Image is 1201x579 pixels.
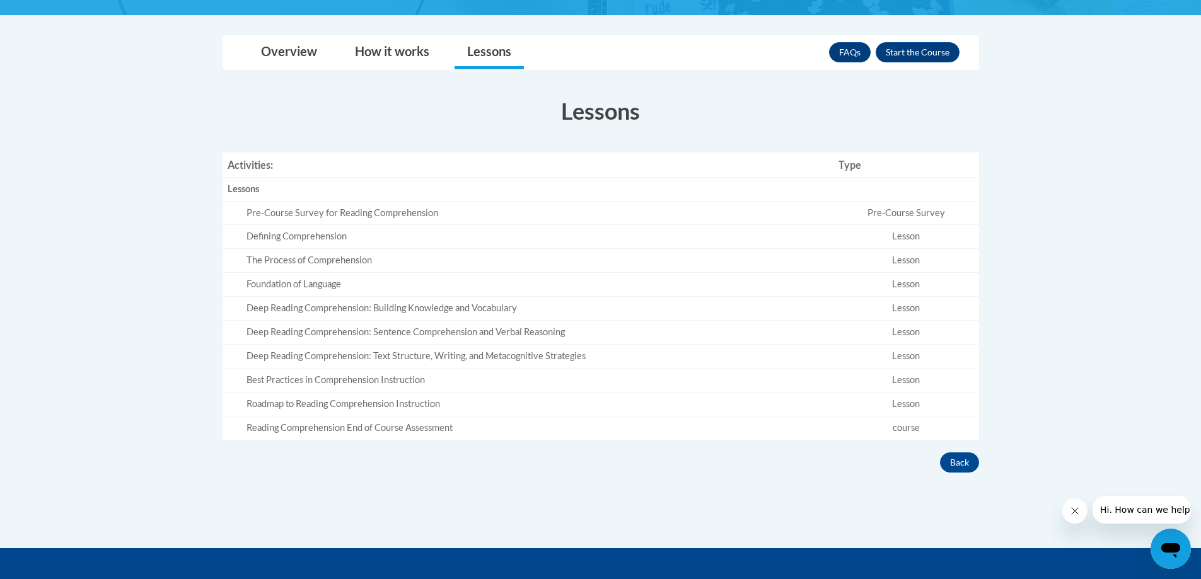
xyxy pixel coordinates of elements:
[342,36,442,69] a: How it works
[833,416,979,440] td: course
[247,326,828,339] div: Deep Reading Comprehension: Sentence Comprehension and Verbal Reasoning
[1151,529,1191,569] iframe: Button to launch messaging window
[247,254,828,267] div: The Process of Comprehension
[1062,498,1088,524] iframe: Close message
[247,278,828,291] div: Foundation of Language
[223,152,833,178] th: Activities:
[833,345,979,369] td: Lesson
[876,42,960,62] button: Enroll
[455,36,524,69] a: Lessons
[228,183,828,196] div: Lessons
[8,9,102,19] span: Hi. How can we help?
[247,302,828,315] div: Deep Reading Comprehension: Building Knowledge and Vocabulary
[829,42,871,62] a: FAQs
[833,273,979,297] td: Lesson
[223,95,979,127] h3: Lessons
[833,201,979,225] td: Pre-Course Survey
[1093,496,1191,524] iframe: Message from company
[833,393,979,416] td: Lesson
[940,452,979,473] button: Back
[247,421,828,435] div: Reading Comprehension End of Course Assessment
[248,36,330,69] a: Overview
[247,374,828,387] div: Best Practices in Comprehension Instruction
[833,225,979,249] td: Lesson
[833,249,979,273] td: Lesson
[247,350,828,363] div: Deep Reading Comprehension: Text Structure, Writing, and Metacognitive Strategies
[833,297,979,321] td: Lesson
[247,230,828,243] div: Defining Comprehension
[833,321,979,345] td: Lesson
[247,398,828,411] div: Roadmap to Reading Comprehension Instruction
[247,207,828,220] div: Pre-Course Survey for Reading Comprehension
[833,152,979,178] th: Type
[833,369,979,393] td: Lesson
